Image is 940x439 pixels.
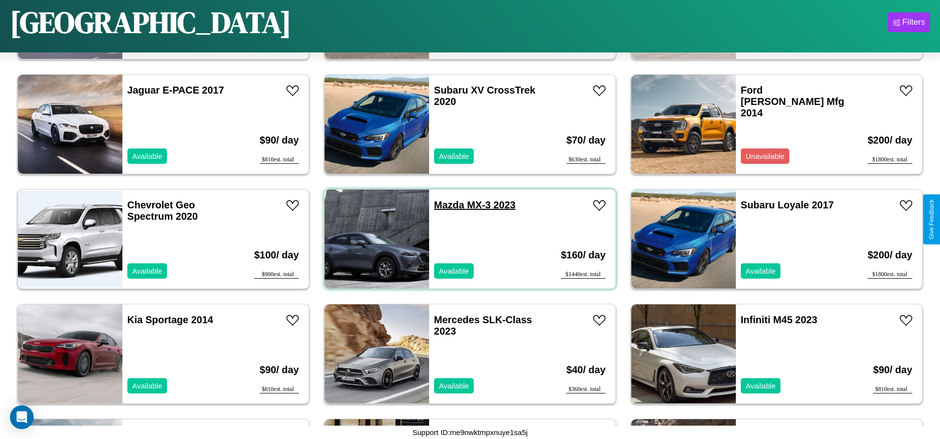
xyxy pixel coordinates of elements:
div: $ 1440 est. total [561,271,606,279]
a: Subaru Loyale 2017 [741,199,834,210]
div: $ 810 est. total [873,386,912,393]
h1: [GEOGRAPHIC_DATA] [10,2,291,43]
button: Filters [888,12,930,32]
h3: $ 100 / day [254,240,299,271]
h3: $ 200 / day [868,125,912,156]
p: Available [132,379,163,392]
h3: $ 40 / day [566,354,606,386]
p: Unavailable [746,149,784,163]
a: Mercedes SLK-Class 2023 [434,314,532,337]
p: Available [439,379,469,392]
a: Jaguar E-PACE 2017 [127,85,224,96]
p: Available [132,149,163,163]
p: Available [439,264,469,278]
div: Give Feedback [928,199,935,240]
div: $ 1800 est. total [868,271,912,279]
div: $ 360 est. total [566,386,606,393]
p: Support ID: me9nwktmpxnuye1sa5j [412,426,528,439]
div: Filters [902,17,925,27]
a: Chevrolet Geo Spectrum 2020 [127,199,198,222]
a: Infiniti M45 2023 [741,314,818,325]
h3: $ 200 / day [868,240,912,271]
div: $ 900 est. total [254,271,299,279]
div: $ 810 est. total [260,156,299,164]
h3: $ 70 / day [566,125,606,156]
a: Kia Sportage 2014 [127,314,213,325]
h3: $ 90 / day [873,354,912,386]
p: Available [439,149,469,163]
div: Open Intercom Messenger [10,405,34,429]
div: $ 810 est. total [260,386,299,393]
h3: $ 90 / day [260,354,299,386]
h3: $ 160 / day [561,240,606,271]
h3: $ 90 / day [260,125,299,156]
p: Available [746,264,776,278]
div: $ 630 est. total [566,156,606,164]
a: Subaru XV CrossTrek 2020 [434,85,536,107]
a: Ford [PERSON_NAME] Mfg 2014 [741,85,844,118]
p: Available [746,379,776,392]
a: Mazda MX-3 2023 [434,199,516,210]
div: $ 1800 est. total [868,156,912,164]
p: Available [132,264,163,278]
